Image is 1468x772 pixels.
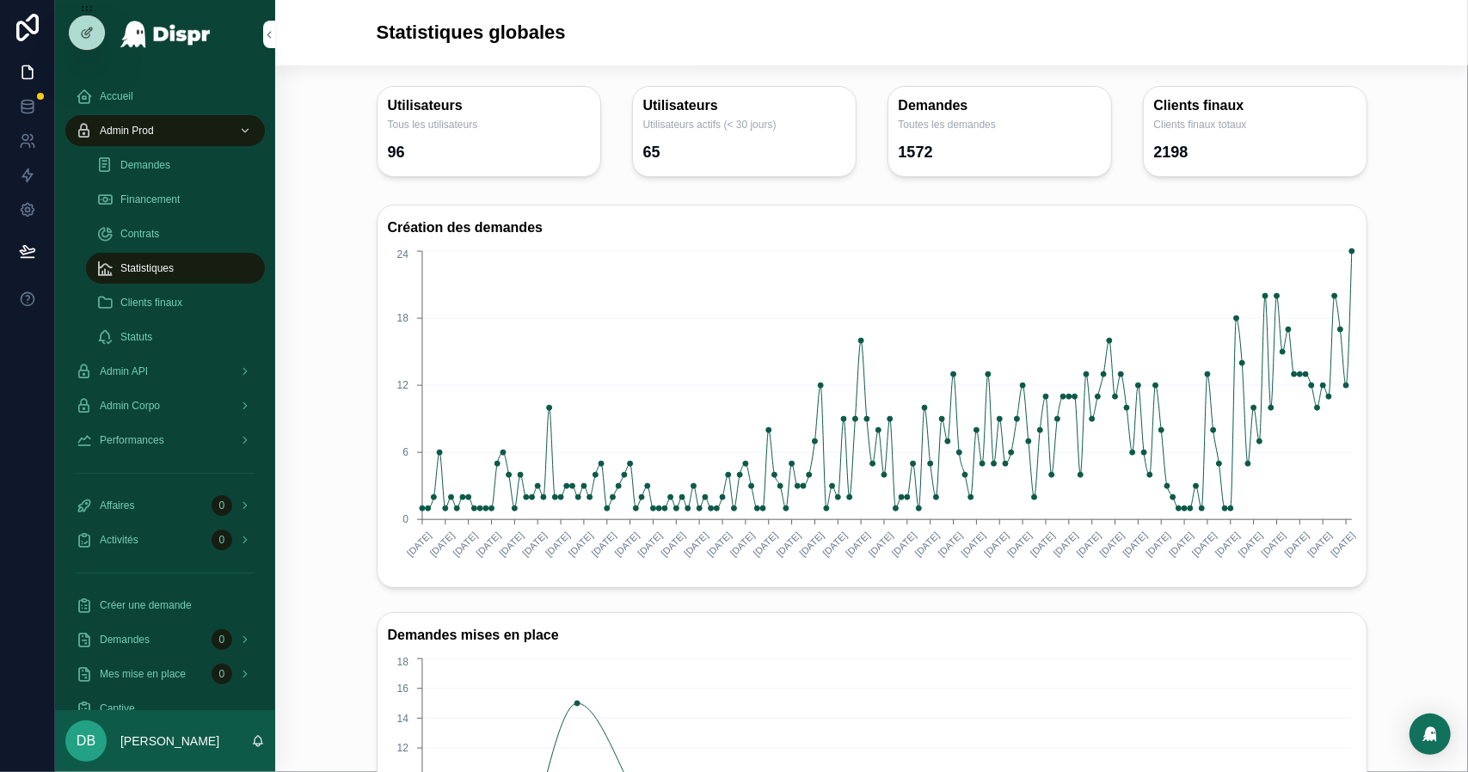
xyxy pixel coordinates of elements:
text: [DATE] [728,530,756,558]
span: Contrats [120,227,159,241]
span: Performances [100,433,164,447]
span: Clients finaux [120,296,182,309]
text: [DATE] [959,530,987,558]
text: [DATE] [589,530,617,558]
text: [DATE] [936,530,964,558]
text: [DATE] [566,530,594,558]
p: [PERSON_NAME] [120,732,219,750]
text: [DATE] [474,530,502,558]
text: [DATE] [912,530,941,558]
text: [DATE] [1097,530,1126,558]
text: [DATE] [520,530,549,558]
text: [DATE] [451,530,479,558]
h3: Demandes mises en place [388,623,1356,647]
text: [DATE] [751,530,779,558]
a: Mes mise en place0 [65,659,265,689]
tspan: 18 [396,656,408,668]
span: Financement [120,193,180,206]
div: 96 [388,138,405,166]
tspan: 16 [396,683,408,695]
h3: Création des demandes [388,216,1356,240]
span: Toutes les demandes [899,118,1101,132]
img: App logo [120,21,212,48]
tspan: 24 [396,248,408,260]
text: [DATE] [636,530,664,558]
a: Demandes [86,150,265,181]
text: [DATE] [1236,530,1264,558]
text: [DATE] [427,530,456,558]
text: [DATE] [704,530,733,558]
text: [DATE] [844,530,872,558]
text: [DATE] [1213,530,1241,558]
text: [DATE] [659,530,687,558]
span: Créer une demande [100,598,192,612]
text: [DATE] [612,530,641,558]
span: Statistiques [120,261,174,275]
text: [DATE] [1259,530,1287,558]
span: Admin API [100,365,148,378]
span: Admin Corpo [100,399,160,413]
text: [DATE] [1189,530,1218,558]
span: Captive [100,702,135,715]
tspan: 12 [396,742,408,754]
text: [DATE] [543,530,571,558]
span: Statuts [120,330,152,344]
div: chart [388,247,1356,577]
text: [DATE] [1144,530,1172,558]
text: [DATE] [1005,530,1034,558]
a: Performances [65,425,265,456]
a: Statuts [86,322,265,352]
text: [DATE] [1167,530,1195,558]
text: [DATE] [404,530,433,558]
text: [DATE] [497,530,525,558]
div: 0 [212,530,232,550]
span: Activités [100,533,138,547]
a: Activités0 [65,524,265,555]
a: Contrats [86,218,265,249]
a: Financement [86,184,265,215]
text: [DATE] [866,530,894,558]
span: DB [77,731,95,751]
span: Tous les utilisateurs [388,118,590,132]
tspan: 6 [402,446,408,458]
h3: Utilisateurs [643,97,845,114]
h3: Utilisateurs [388,97,590,114]
h3: Clients finaux [1154,97,1356,114]
span: Utilisateurs actifs (< 30 jours) [643,118,845,132]
a: Demandes0 [65,624,265,655]
span: Clients finaux totaux [1154,118,1356,132]
tspan: 14 [396,713,408,725]
text: [DATE] [797,530,826,558]
span: Demandes [120,158,170,172]
text: [DATE] [682,530,710,558]
div: 65 [643,138,660,166]
h3: Demandes [899,97,1101,114]
a: Admin Prod [65,115,265,146]
div: 2198 [1154,138,1189,166]
span: Admin Prod [100,124,154,138]
h1: Statistiques globales [377,21,566,45]
div: 0 [212,664,232,684]
span: Affaires [100,499,134,512]
tspan: 12 [396,379,408,391]
text: [DATE] [889,530,918,558]
a: Statistiques [86,253,265,284]
text: [DATE] [1121,530,1149,558]
a: Admin API [65,356,265,387]
div: Open Intercom Messenger [1410,714,1451,755]
text: [DATE] [820,530,849,558]
text: [DATE] [1329,530,1357,558]
div: 0 [212,495,232,516]
tspan: 0 [402,514,408,526]
a: Créer une demande [65,590,265,621]
a: Admin Corpo [65,390,265,421]
text: [DATE] [1028,530,1056,558]
tspan: 18 [396,312,408,324]
div: 1572 [899,138,933,166]
span: Mes mise en place [100,667,186,681]
text: [DATE] [982,530,1010,558]
text: [DATE] [1282,530,1311,558]
text: [DATE] [1051,530,1079,558]
a: Accueil [65,81,265,112]
span: Accueil [100,89,133,103]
